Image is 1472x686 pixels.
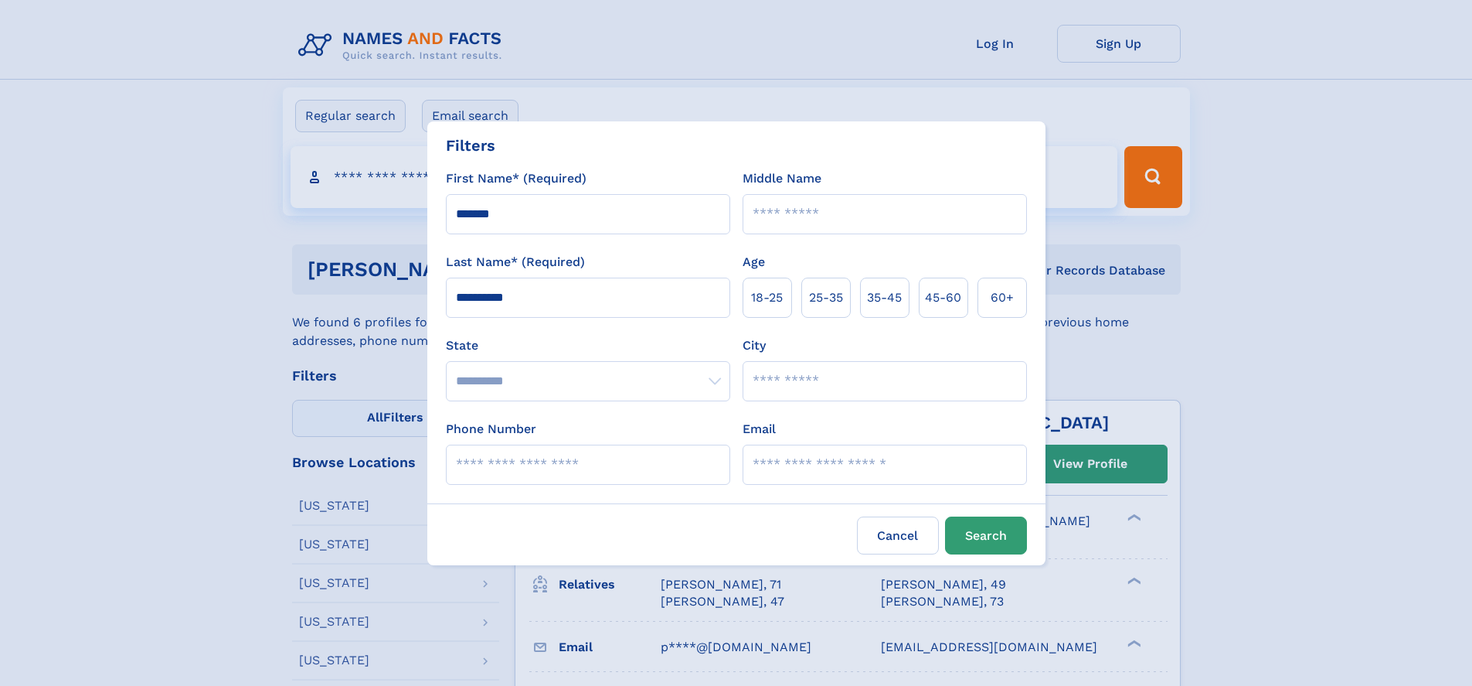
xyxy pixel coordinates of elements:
div: Filters [446,134,495,157]
span: 18‑25 [751,288,783,307]
label: City [743,336,766,355]
span: 35‑45 [867,288,902,307]
label: State [446,336,730,355]
button: Search [945,517,1027,555]
label: First Name* (Required) [446,169,586,188]
label: Last Name* (Required) [446,253,585,271]
label: Cancel [857,517,939,555]
label: Email [743,420,776,439]
label: Age [743,253,765,271]
span: 60+ [991,288,1014,307]
span: 45‑60 [925,288,961,307]
label: Phone Number [446,420,536,439]
span: 25‑35 [809,288,843,307]
label: Middle Name [743,169,821,188]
